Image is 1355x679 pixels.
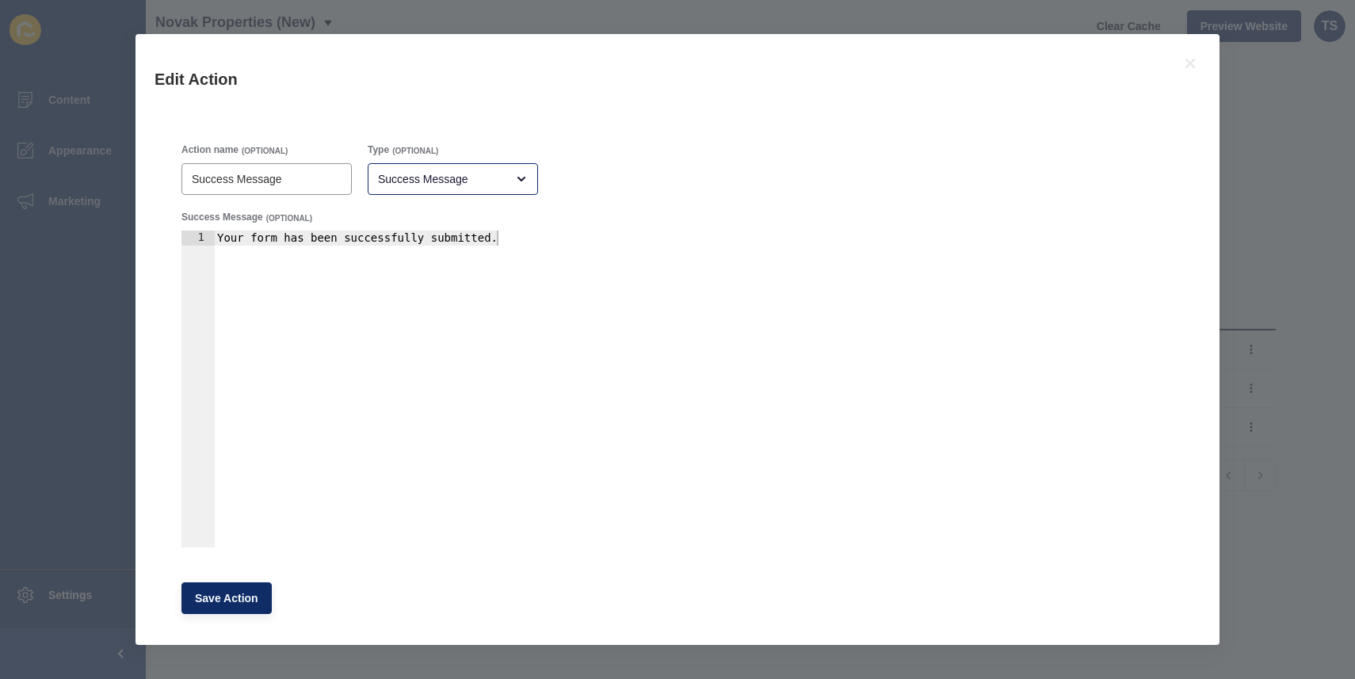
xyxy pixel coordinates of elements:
span: (OPTIONAL) [266,213,312,224]
label: Success Message [181,211,263,223]
h1: Edit Action [155,69,1161,90]
span: (OPTIONAL) [392,146,438,157]
span: (OPTIONAL) [242,146,288,157]
label: Type [368,143,389,156]
div: 1 [181,231,215,246]
button: Save Action [181,582,272,614]
label: Action name [181,143,239,156]
span: Save Action [195,590,258,606]
div: open menu [368,163,538,195]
